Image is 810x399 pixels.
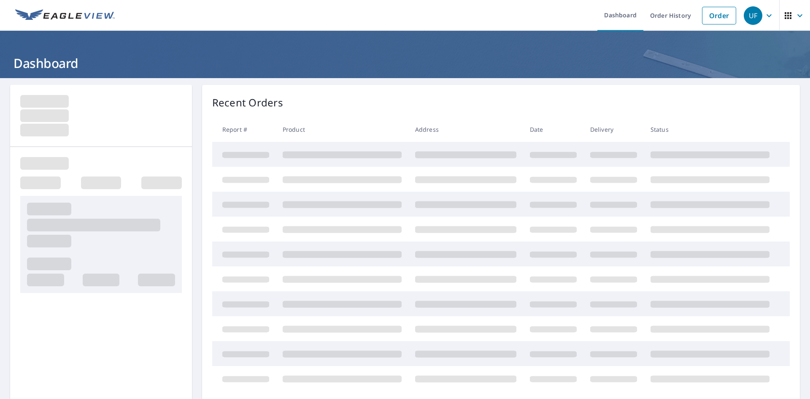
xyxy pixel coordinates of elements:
img: EV Logo [15,9,115,22]
th: Address [408,117,523,142]
th: Status [644,117,776,142]
th: Product [276,117,408,142]
a: Order [702,7,736,24]
th: Date [523,117,583,142]
h1: Dashboard [10,54,800,72]
th: Delivery [583,117,644,142]
th: Report # [212,117,276,142]
p: Recent Orders [212,95,283,110]
div: UF [744,6,762,25]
